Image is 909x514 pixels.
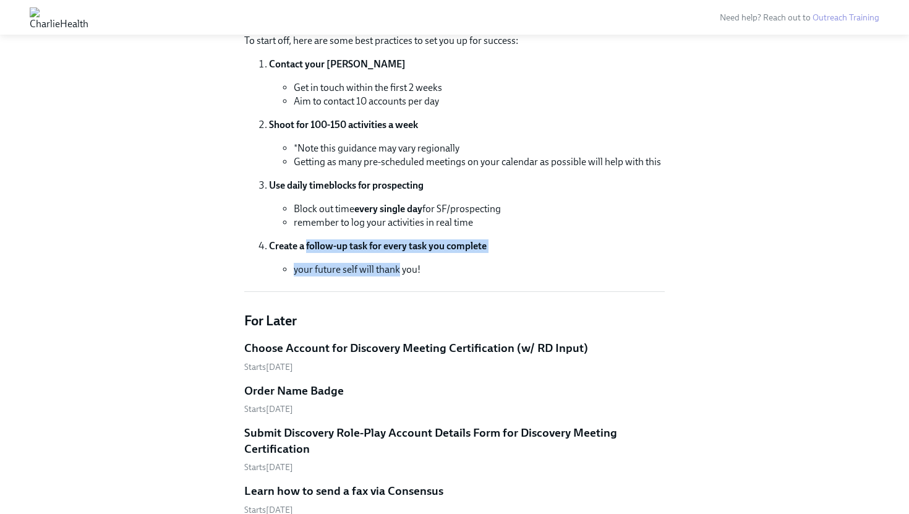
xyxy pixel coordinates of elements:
li: Get in touch within the first 2 weeks [294,81,665,95]
strong: Create a follow-up task for every task you complete [269,240,487,252]
strong: Shoot for 100-150 activities a week [269,119,418,131]
li: Getting as many pre-scheduled meetings on your calendar as possible will help with this [294,155,665,169]
li: remember to log your activities in real time [294,216,665,229]
a: Outreach Training [813,12,879,23]
span: Thursday, August 14th 2025, 7:00 am [244,462,293,473]
a: Submit Discovery Role-Play Account Details Form for Discovery Meeting CertificationStarts[DATE] [244,425,665,473]
h4: For Later [244,312,665,330]
h5: Learn how to send a fax via Consensus [244,483,443,499]
li: your future self will thank you! [294,263,665,276]
li: Aim to contact 10 accounts per day [294,95,665,108]
a: Choose Account for Discovery Meeting Certification (w/ RD Input)Starts[DATE] [244,340,665,373]
span: Tuesday, August 12th 2025, 7:00 am [244,362,293,372]
img: CharlieHealth [30,7,88,27]
span: Wednesday, August 13th 2025, 7:00 am [244,404,293,414]
li: Block out time for SF/prospecting [294,202,665,216]
h5: Submit Discovery Role-Play Account Details Form for Discovery Meeting Certification [244,425,665,456]
span: Need help? Reach out to [720,12,879,23]
p: To start off, here are some best practices to set you up for success: [244,34,665,48]
strong: every single day [354,203,422,215]
li: *Note this guidance may vary regionally [294,142,665,155]
a: Order Name BadgeStarts[DATE] [244,383,665,416]
strong: Use daily timeblocks for prospecting [269,179,424,191]
h5: Choose Account for Discovery Meeting Certification (w/ RD Input) [244,340,588,356]
strong: Contact your [PERSON_NAME] [269,58,406,70]
h5: Order Name Badge [244,383,344,399]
